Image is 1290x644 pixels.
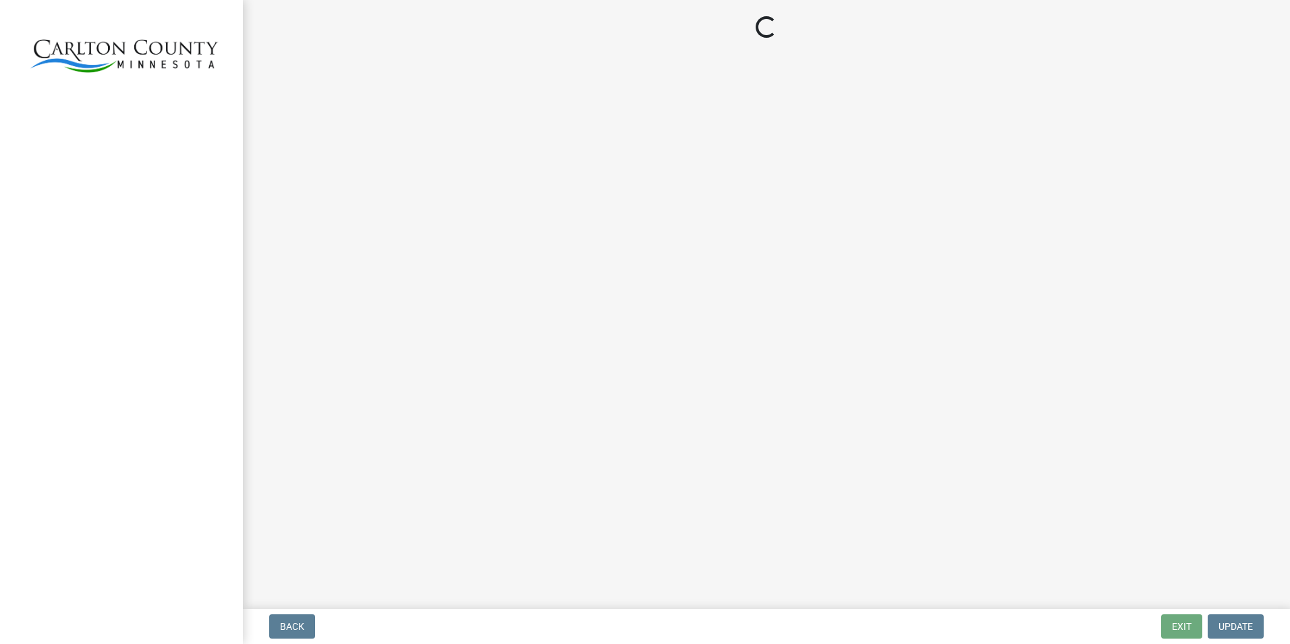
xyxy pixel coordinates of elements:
[269,614,315,639] button: Back
[1161,614,1202,639] button: Exit
[1208,614,1264,639] button: Update
[1218,621,1253,632] span: Update
[280,621,304,632] span: Back
[27,14,221,91] img: Carlton County, Minnesota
